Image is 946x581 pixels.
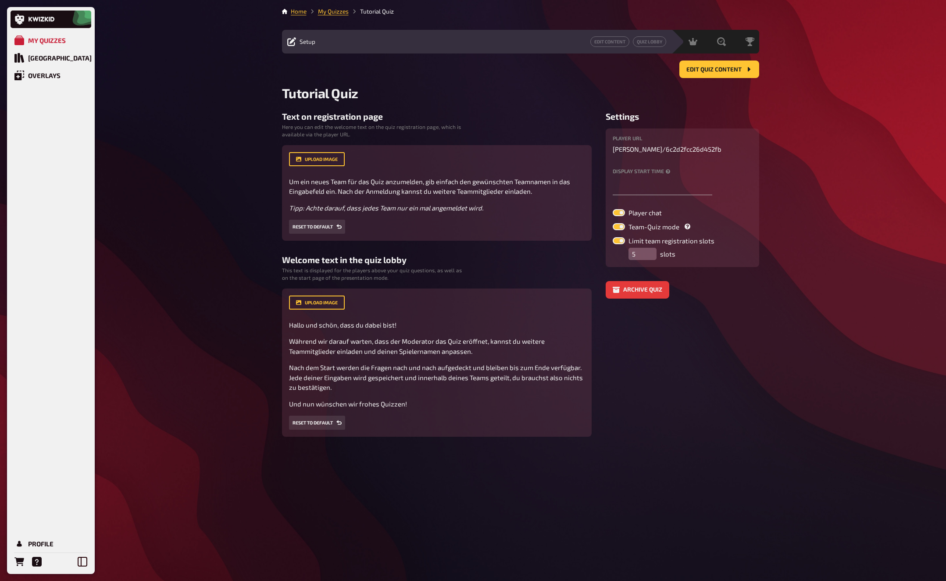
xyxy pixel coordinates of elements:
[633,36,666,47] button: Quiz Lobby
[606,111,759,121] h3: Settings
[300,38,315,45] span: Setup
[289,416,345,430] button: Reset to default
[282,255,592,265] h3: Welcome text in the quiz lobby
[11,535,91,552] a: Profile
[289,364,584,391] span: Nach dem Start werden die Fragen nach und nach aufgedeckt und bleiben bis zum Ende verfügbar. Jed...
[282,85,358,101] span: Tutorial Quiz
[28,71,61,79] div: Overlays
[28,553,46,570] a: Help
[613,237,752,244] label: Limit team registration slots
[613,144,752,154] p: [PERSON_NAME] /
[613,209,752,216] label: Player chat
[628,248,675,260] div: slots
[291,7,307,16] li: Home
[613,223,752,230] label: Team-Quiz mode
[679,61,759,78] button: Edit Quiz content
[289,152,345,166] button: upload image
[282,267,468,282] small: This text is displayed for the players above your quiz questions, as well as on the start page of...
[613,135,752,141] label: player URL
[289,220,345,234] button: Reset to default
[289,337,546,355] span: Während wir darauf warten, dass der Moderator das Quiz eröffnet, kannst du weitere Teammitglieder...
[289,204,483,212] span: Tipp: Achte darauf, dass jedes Team nur ein mal angemeldet wird.
[289,321,396,329] span: Hallo und schön, dass du dabei bist!
[289,296,345,310] button: upload image
[686,67,742,73] span: Edit Quiz content
[613,168,752,174] label: Display start time
[11,67,91,84] a: Overlays
[282,111,592,121] h3: Text on registration page
[28,540,54,548] div: Profile
[318,8,349,15] a: My Quizzes
[11,553,28,570] a: Orders
[28,54,92,62] div: [GEOGRAPHIC_DATA]
[282,123,468,138] small: Here you can edit the welcome text on the quiz registration page, which is available via the play...
[28,36,66,44] div: My Quizzes
[11,49,91,67] a: Quiz Library
[606,281,669,299] button: Archive quiz
[291,8,307,15] a: Home
[666,144,721,154] span: 6c2d2fcc26d452fb
[289,178,571,196] span: Um ein neues Team für das Quiz anzumelden, gib einfach den gewünschten Teamnamen in das Eingabefe...
[349,7,394,16] li: Tutorial Quiz
[590,36,629,47] button: Edit Content
[307,7,349,16] li: My Quizzes
[11,32,91,49] a: My Quizzes
[289,400,407,408] span: Und nun wünschen wir frohes Quizzen!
